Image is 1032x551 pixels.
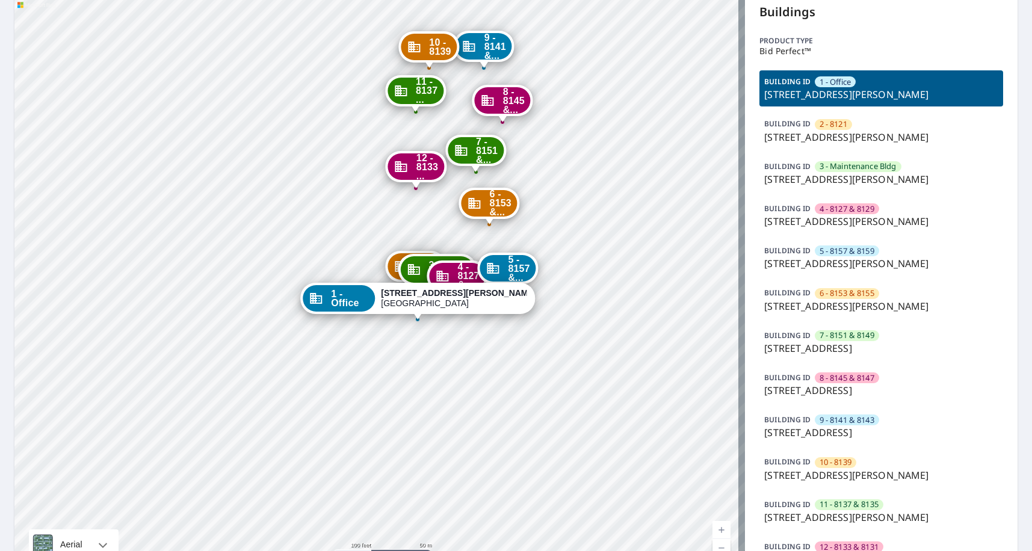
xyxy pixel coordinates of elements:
p: BUILDING ID [764,499,811,509]
p: Bid Perfect™ [759,46,1003,56]
div: Dropped pin, building 10 - 8139, Commercial property, 2248 S Buckner Blvd Dallas, TX 75227 [398,31,459,69]
span: 9 - 8141 &... [484,33,506,60]
span: 1 - Office [820,76,851,88]
strong: [STREET_ADDRESS][PERSON_NAME] [381,288,536,298]
span: 3 - Maintenance Bldg [820,161,897,172]
p: [STREET_ADDRESS] [764,383,998,398]
span: 12 - 8133 ... [416,153,438,180]
div: Dropped pin, building 11 - 8137 & 8135, Commercial property, 2244 S Buckner Blvd Dallas, TX 75227 [385,75,446,112]
div: Dropped pin, building 8 - 8145 & 8147, Commercial property, 2247 Lolita Dr Dallas, TX 75227 [472,85,533,122]
div: Dropped pin, building 6 - 8153 & 8155, Commercial property, 8153 Barclay St Dallas, TX 75227 [459,188,520,225]
div: Dropped pin, building 9 - 8141 & 8143, Commercial property, 2275 Lolita Dr Dallas, TX 75227 [454,31,514,68]
p: [STREET_ADDRESS][PERSON_NAME] [764,468,998,482]
p: BUILDING ID [764,245,811,256]
p: [STREET_ADDRESS][PERSON_NAME] [764,299,998,313]
p: BUILDING ID [764,203,811,214]
span: 9 - 8141 & 8143 [820,414,874,426]
p: [STREET_ADDRESS][PERSON_NAME] [764,256,998,271]
span: 11 - 8137 & 8135 [820,499,879,510]
p: [STREET_ADDRESS][PERSON_NAME] [764,510,998,525]
div: Dropped pin, building 2 - 8121, Commercial property, 2212 S Buckner Blvd Dallas, TX 75227 [386,251,446,288]
p: BUILDING ID [764,414,811,425]
div: Dropped pin, building 5 - 8157 & 8159, Commercial property, 8159 Barclay St Dallas, TX 75227 [477,253,538,290]
span: 10 - 8139 [820,457,851,468]
p: Buildings [759,3,1003,21]
p: [STREET_ADDRESS] [764,341,998,356]
span: 11 - 8137 ... [416,77,437,104]
span: 6 - 8153 &... [490,189,511,217]
span: 7 - 8151 & 8149 [820,330,874,341]
span: 6 - 8153 & 8155 [820,288,874,299]
p: BUILDING ID [764,76,811,87]
span: 5 - 8157 & 8159 [820,245,874,257]
span: 8 - 8145 & 8147 [820,372,874,384]
p: [STREET_ADDRESS] [764,425,998,440]
div: Dropped pin, building 1 - Office, Commercial property, 8125 Barclay St Dallas, TX 75227 [300,283,535,320]
div: Dropped pin, building 7 - 8151 & 8149, Commercial property, 2223 Lolita Dr Dallas, TX 75227 [445,135,506,172]
span: 4 - 8127 &... [457,262,479,289]
span: 7 - 8151 &... [476,137,498,164]
span: 4 - 8127 & 8129 [820,203,874,215]
span: 8 - 8145 &... [503,87,525,114]
p: BUILDING ID [764,288,811,298]
p: Product type [759,35,1003,46]
div: Dropped pin, building 12 - 8133 & 8131, Commercial property, 8117 Barclay St Dallas, TX 75227 [386,151,446,188]
p: [STREET_ADDRESS][PERSON_NAME] [764,130,998,144]
p: BUILDING ID [764,372,811,383]
div: Dropped pin, building 4 - 8127 & 8129, Commercial property, 8121 Barclay St Dallas, TX 75227 [427,260,487,298]
p: BUILDING ID [764,161,811,171]
p: [STREET_ADDRESS][PERSON_NAME] [764,172,998,186]
div: [GEOGRAPHIC_DATA] [381,288,526,309]
p: BUILDING ID [764,119,811,129]
div: Dropped pin, building 3 - Maintenance Bldg, Commercial property, 8125 Barclay St Dallas, TX 75227 [398,254,477,291]
p: [STREET_ADDRESS][PERSON_NAME] [764,214,998,229]
p: BUILDING ID [764,330,811,340]
span: 2 - 8121 [820,119,847,130]
p: BUILDING ID [764,457,811,467]
a: Current Level 18, Zoom In [712,521,731,539]
span: 5 - 8157 &... [508,255,530,282]
span: 1 - Office [331,289,369,307]
span: 10 - 8139 [429,38,451,56]
p: [STREET_ADDRESS][PERSON_NAME] [764,87,998,102]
